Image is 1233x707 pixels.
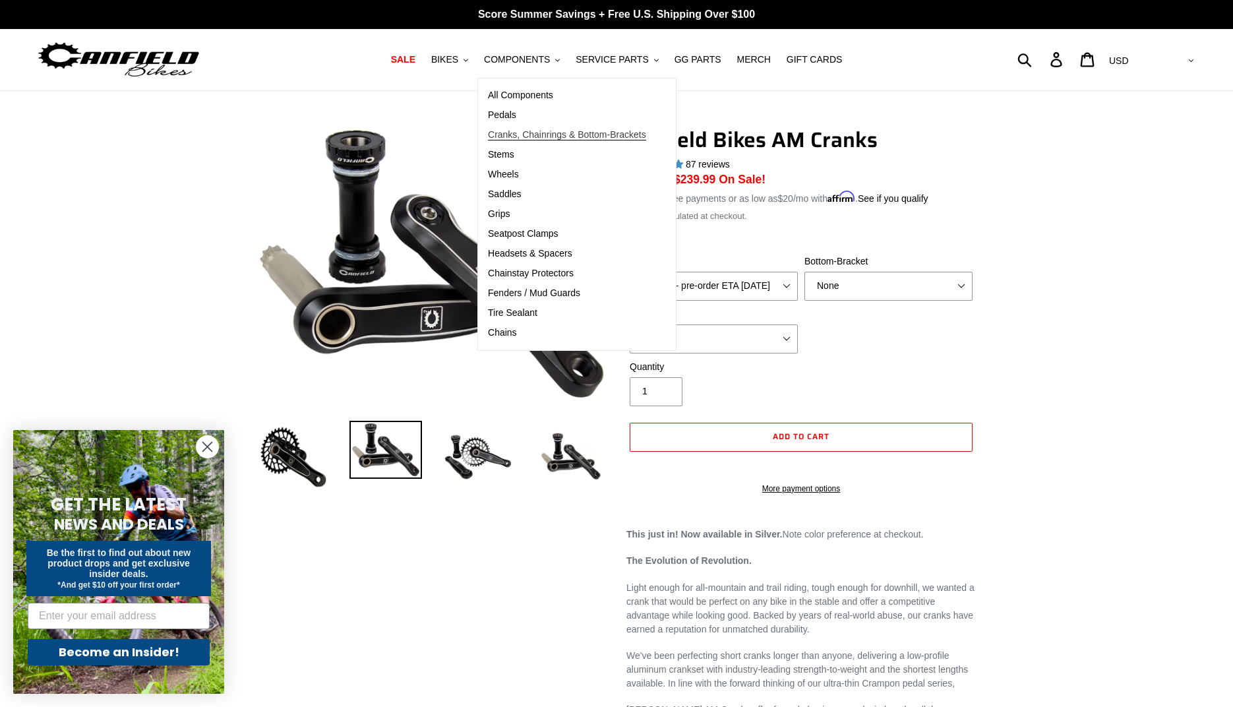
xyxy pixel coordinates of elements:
p: Note color preference at checkout. [626,528,976,541]
span: $20 [778,193,793,204]
span: 87 reviews [686,159,730,169]
span: On Sale! [719,171,766,188]
span: Wheels [488,169,519,180]
a: Stems [478,145,656,165]
span: Headsets & Spacers [488,248,572,259]
h1: Canfield Bikes AM Cranks [626,127,976,152]
input: Enter your email address [28,603,210,629]
a: Headsets & Spacers [478,244,656,264]
span: SERVICE PARTS [576,54,648,65]
span: GG PARTS [675,54,721,65]
span: Grips [488,208,510,220]
label: Size [630,255,798,268]
p: 4 interest-free payments or as low as /mo with . [626,189,928,206]
span: $239.99 [674,173,715,186]
p: Light enough for all-mountain and trail riding, tough enough for downhill, we wanted a crank that... [626,581,976,636]
a: Pedals [478,106,656,125]
button: SERVICE PARTS [569,51,665,69]
strong: This just in! Now available in Silver. [626,529,783,539]
span: All Components [488,90,553,101]
label: Chainring [630,307,798,321]
img: Canfield Bikes [36,39,201,80]
span: Chainstay Protectors [488,268,574,279]
a: Tire Sealant [478,303,656,323]
span: GET THE LATEST [51,493,187,516]
span: Cranks, Chainrings & Bottom-Brackets [488,129,646,140]
span: Tire Sealant [488,307,537,319]
button: Add to cart [630,423,973,452]
span: Chains [488,327,517,338]
div: calculated at checkout. [626,210,976,223]
a: Chainstay Protectors [478,264,656,284]
button: Close dialog [196,435,219,458]
span: Be the first to find out about new product drops and get exclusive insider deals. [47,547,191,579]
label: Bottom-Bracket [804,255,973,268]
a: See if you qualify - Learn more about Affirm Financing (opens in modal) [858,193,928,204]
a: More payment options [630,483,973,495]
button: COMPONENTS [477,51,566,69]
span: Pedals [488,109,516,121]
span: Affirm [827,191,855,202]
img: Load image into Gallery viewer, Canfield Bikes AM Cranks [257,421,330,493]
a: Grips [478,204,656,224]
p: We've been perfecting short cranks longer than anyone, delivering a low-profile aluminum crankset... [626,649,976,691]
input: Search [1025,45,1058,74]
button: Become an Insider! [28,639,210,665]
span: MERCH [737,54,771,65]
a: GIFT CARDS [780,51,849,69]
strong: The Evolution of Revolution. [626,555,752,566]
label: Quantity [630,360,798,374]
span: SALE [391,54,415,65]
span: Seatpost Clamps [488,228,558,239]
a: Wheels [478,165,656,185]
span: Fenders / Mud Guards [488,288,580,299]
img: Load image into Gallery viewer, CANFIELD-AM_DH-CRANKS [534,421,607,493]
a: GG PARTS [668,51,728,69]
span: Saddles [488,189,522,200]
a: Fenders / Mud Guards [478,284,656,303]
span: NEWS AND DEALS [54,514,184,535]
a: Seatpost Clamps [478,224,656,244]
img: Load image into Gallery viewer, Canfield Bikes AM Cranks [442,421,514,493]
span: Add to cart [773,430,829,443]
a: MERCH [731,51,777,69]
span: *And get $10 off your first order* [57,580,179,590]
a: Chains [478,323,656,343]
a: SALE [384,51,422,69]
span: COMPONENTS [484,54,550,65]
button: BIKES [425,51,475,69]
a: All Components [478,86,656,106]
span: GIFT CARDS [787,54,843,65]
span: BIKES [431,54,458,65]
img: Load image into Gallery viewer, Canfield Cranks [349,421,422,479]
a: Saddles [478,185,656,204]
a: Cranks, Chainrings & Bottom-Brackets [478,125,656,145]
span: Stems [488,149,514,160]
